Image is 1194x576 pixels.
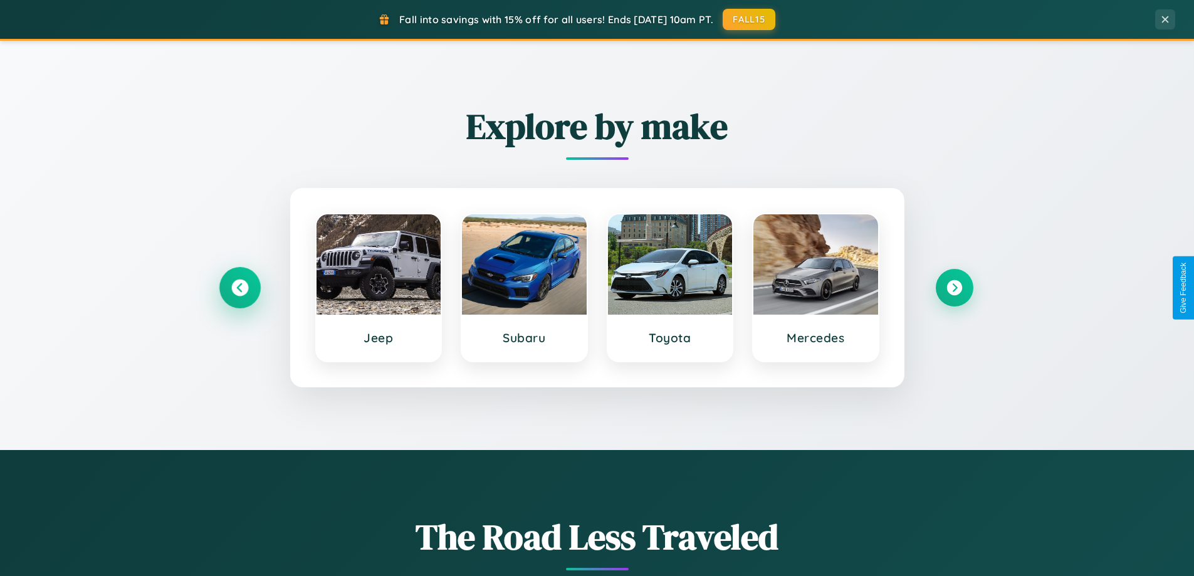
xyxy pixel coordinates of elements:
h3: Mercedes [766,330,866,345]
h1: The Road Less Traveled [221,513,973,561]
h3: Jeep [329,330,429,345]
h3: Toyota [621,330,720,345]
h2: Explore by make [221,102,973,150]
button: FALL15 [723,9,775,30]
span: Fall into savings with 15% off for all users! Ends [DATE] 10am PT. [399,13,713,26]
div: Give Feedback [1179,263,1188,313]
h3: Subaru [474,330,574,345]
